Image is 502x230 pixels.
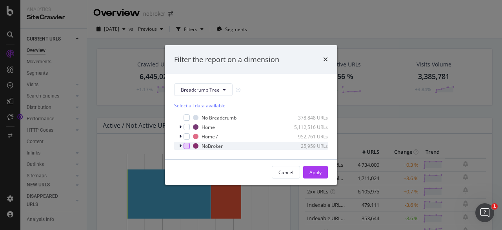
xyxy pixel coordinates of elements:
[174,83,233,96] button: Breadcrumb Tree
[289,133,328,140] div: 952,761 URLs
[174,102,328,109] div: Select all data available
[181,86,220,93] span: Breadcrumb Tree
[309,169,322,176] div: Apply
[272,166,300,178] button: Cancel
[202,124,215,131] div: Home
[174,55,279,65] div: Filter the report on a dimension
[289,143,328,149] div: 25,959 URLs
[323,55,328,65] div: times
[202,133,218,140] div: Home /
[165,45,337,185] div: modal
[289,124,328,131] div: 5,112,516 URLs
[303,166,328,178] button: Apply
[202,114,236,121] div: No Breadcrumb
[491,203,498,210] span: 1
[475,203,494,222] iframe: Intercom live chat
[278,169,293,176] div: Cancel
[289,114,328,121] div: 378,848 URLs
[202,143,223,149] div: NoBroker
